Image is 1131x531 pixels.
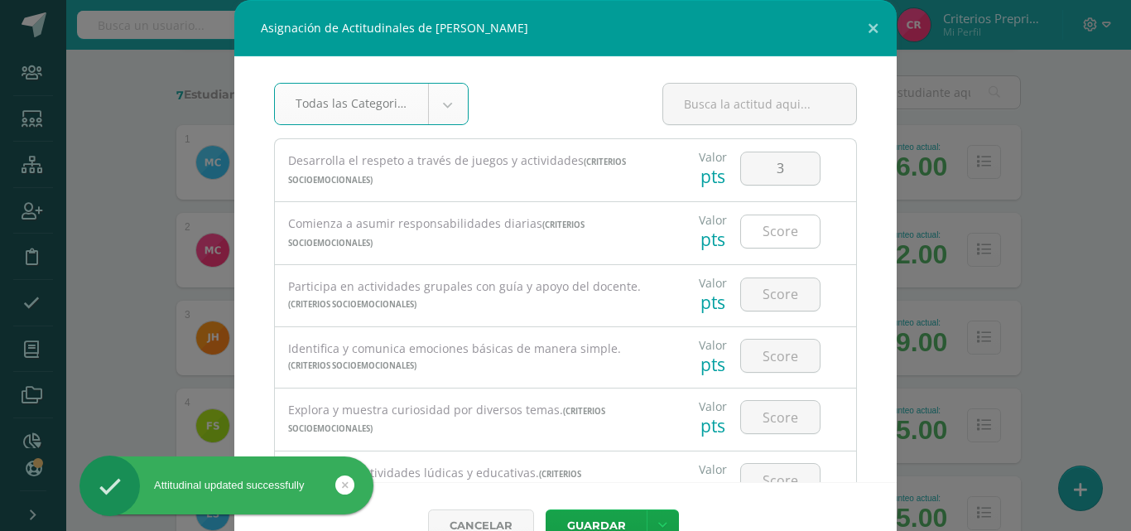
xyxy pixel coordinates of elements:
a: Todas las Categorias [275,84,468,124]
input: Score [741,401,820,433]
span: (Criterios Socioemocionales) [288,360,416,371]
div: Participa en actividades grupales con guía y apoyo del docente. [288,278,649,312]
div: Valor [699,275,727,291]
input: Busca la actitud aqui... [663,84,856,124]
span: (Criterios Socioemocionales) [288,157,626,186]
div: pts [699,291,727,314]
div: Valor [699,461,727,477]
div: pts [699,353,727,376]
span: (Criterios Socioemocionales) [288,299,416,310]
div: pts [699,228,727,251]
span: (Criterios Socioemocionales) [288,220,585,249]
div: Participa en actividades lúdicas y educativas. [288,465,649,500]
input: Score [741,152,820,185]
div: Valor [699,149,727,165]
div: Valor [699,212,727,228]
div: Desarrolla el respeto a través de juegos y actividades [288,152,649,188]
input: Score [741,340,820,372]
div: pts [699,477,727,500]
span: Todas las Categorias [296,84,407,123]
div: Valor [699,337,727,353]
div: pts [699,165,727,188]
div: Identifica y comunica emociones básicas de manera simple. [288,340,649,374]
div: Explora y muestra curiosidad por diversos temas. [288,402,649,437]
div: Comienza a asumir responsabilidades diarias [288,215,649,251]
div: pts [699,414,727,437]
input: Score [741,278,820,311]
input: Score [741,215,820,248]
div: Valor [699,398,727,414]
input: Score [741,464,820,496]
div: Attitudinal updated successfully [79,478,373,493]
